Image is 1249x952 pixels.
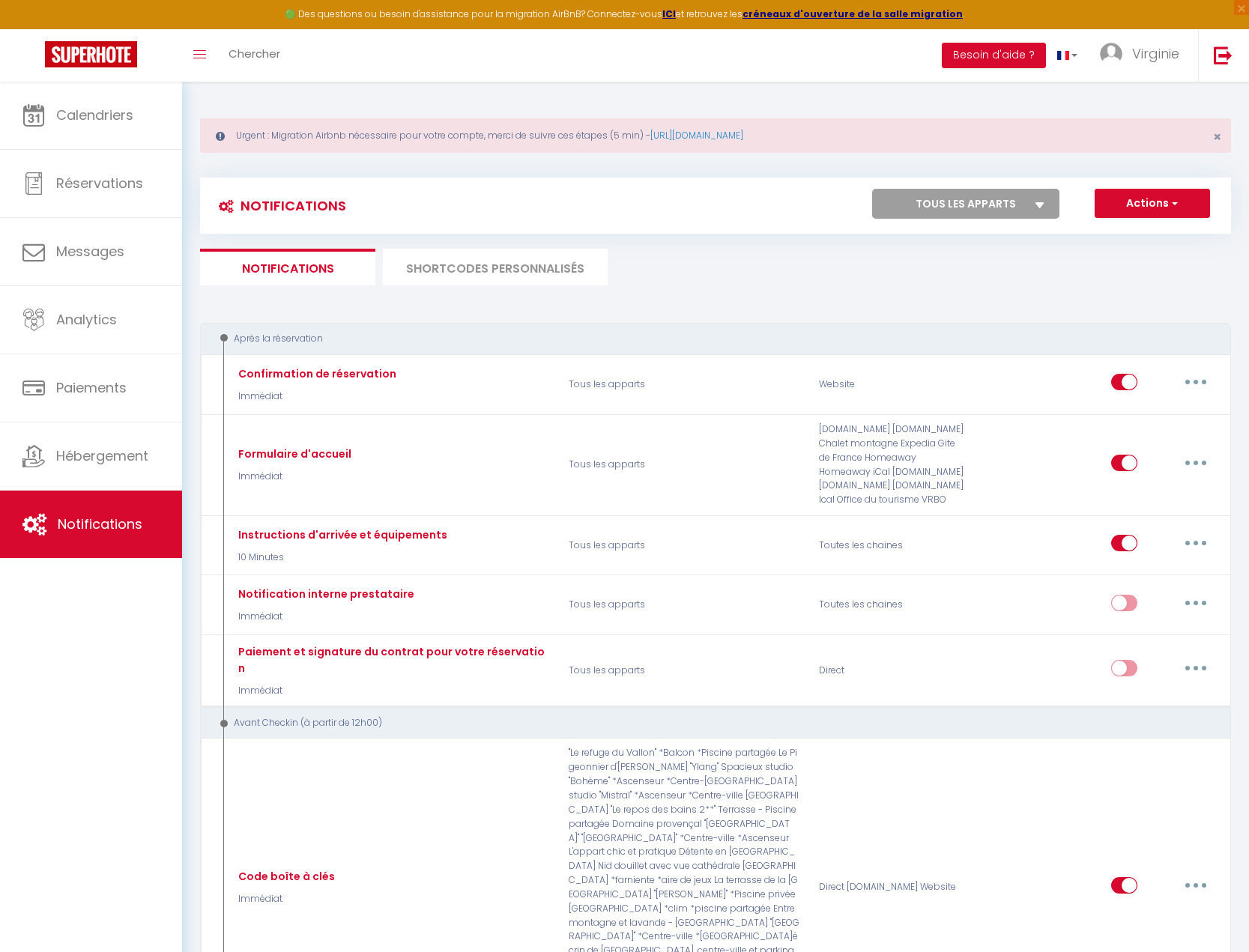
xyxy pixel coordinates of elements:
img: logout [1214,46,1233,64]
p: 10 Minutes [235,551,447,565]
div: Website [809,363,976,406]
div: Instructions d'arrivée et équipements [235,527,447,543]
span: Réservations [56,174,143,192]
p: Tous les apparts [559,583,810,627]
span: Chercher [229,46,280,61]
div: Confirmation de réservation [235,366,396,382]
div: Avant Checkin (à partir de 12h00) [214,716,1197,730]
a: ICI [662,7,676,20]
a: [URL][DOMAIN_NAME] [650,129,743,142]
p: Tous les apparts [559,422,810,507]
div: Urgent : Migration Airbnb nécessaire pour votre compte, merci de suivre ces étapes (5 min) - [200,118,1231,153]
span: Messages [56,242,124,261]
button: Actions [1095,189,1210,219]
h3: Notifications [211,189,346,222]
p: Tous les apparts [559,363,810,406]
img: ... [1100,43,1122,65]
p: Immédiat [235,610,414,624]
span: × [1213,127,1221,146]
span: Calendriers [56,106,133,124]
div: Code boîte à clés [235,868,335,885]
div: Toutes les chaines [809,524,976,567]
a: ... Virginie [1089,29,1198,82]
a: Chercher [217,29,291,82]
button: Ouvrir le widget de chat LiveChat [12,6,57,51]
p: Tous les apparts [559,643,810,698]
p: Immédiat [235,389,396,404]
div: Notification interne prestataire [235,586,414,602]
p: Immédiat [235,892,335,906]
p: Immédiat [235,684,549,698]
span: Analytics [56,310,117,329]
div: Formulaire d'accueil [235,446,351,462]
li: SHORTCODES PERSONNALISÉS [383,249,608,285]
p: Immédiat [235,470,351,484]
div: Après la réservation [214,332,1197,346]
div: Paiement et signature du contrat pour votre réservation [235,643,549,676]
li: Notifications [200,249,375,285]
span: Notifications [58,515,142,533]
span: Paiements [56,378,127,397]
img: Super Booking [45,41,137,67]
span: Virginie [1132,44,1179,63]
div: [DOMAIN_NAME] [DOMAIN_NAME] Chalet montagne Expedia Gite de France Homeaway Homeaway iCal [DOMAIN... [809,422,976,507]
div: Toutes les chaines [809,583,976,627]
p: Tous les apparts [559,524,810,567]
button: Besoin d'aide ? [942,43,1046,68]
div: Direct [809,643,976,698]
button: Close [1213,130,1221,144]
a: créneaux d'ouverture de la salle migration [743,7,963,20]
span: Hébergement [56,446,148,465]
